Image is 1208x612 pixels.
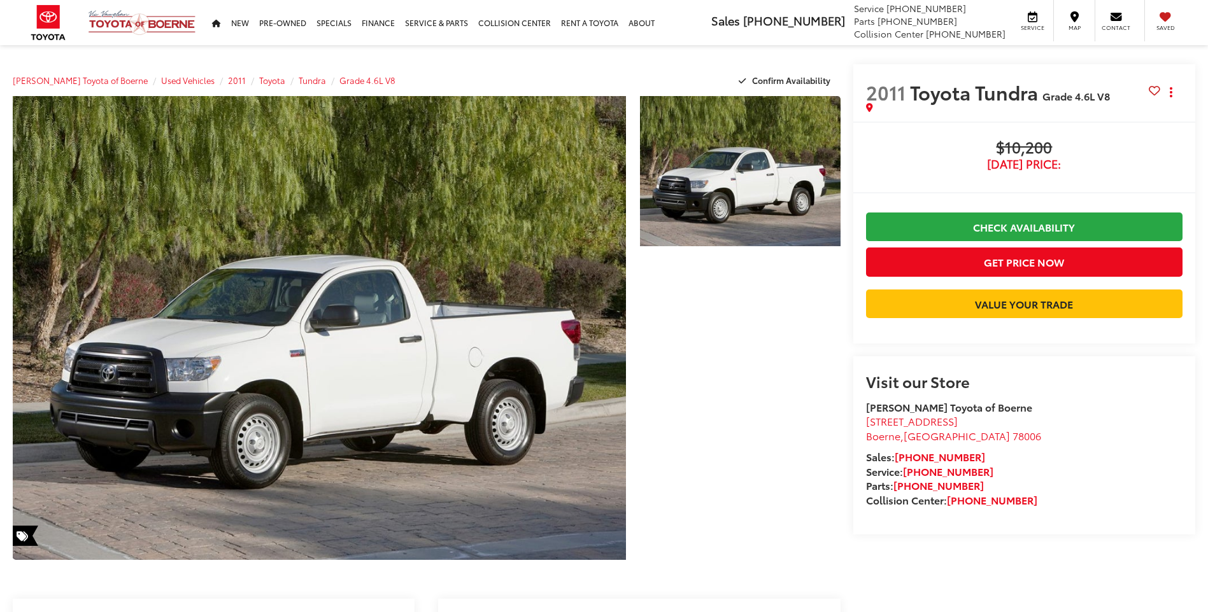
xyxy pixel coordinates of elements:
a: 2011 [228,74,246,86]
strong: [PERSON_NAME] Toyota of Boerne [866,400,1032,414]
img: 2011 Toyota Tundra Grade 4.6L V8 [6,94,632,562]
span: Confirm Availability [752,74,830,86]
button: Actions [1160,81,1183,103]
span: Parts [854,15,875,27]
span: 78006 [1013,428,1041,443]
strong: Collision Center: [866,492,1037,507]
span: [PHONE_NUMBER] [926,27,1005,40]
a: Grade 4.6L V8 [339,74,395,86]
strong: Sales: [866,449,985,464]
span: [PHONE_NUMBER] [743,12,845,29]
span: Grade 4.6L V8 [1042,88,1110,103]
span: [STREET_ADDRESS] [866,414,958,428]
span: [PHONE_NUMBER] [886,2,966,15]
a: [STREET_ADDRESS] Boerne,[GEOGRAPHIC_DATA] 78006 [866,414,1041,443]
span: dropdown dots [1170,87,1172,97]
a: Used Vehicles [161,74,215,86]
button: Confirm Availability [732,69,841,92]
span: [DATE] Price: [866,158,1183,170]
span: , [866,428,1041,443]
a: Expand Photo 0 [13,96,626,560]
span: Sales [711,12,740,29]
a: [PHONE_NUMBER] [903,464,993,478]
img: 2011 Toyota Tundra Grade 4.6L V8 [638,94,842,247]
h2: Visit our Store [866,373,1183,389]
span: $10,200 [866,139,1183,158]
a: [PHONE_NUMBER] [893,478,984,492]
strong: Service: [866,464,993,478]
span: Saved [1151,24,1179,32]
span: Boerne [866,428,900,443]
span: Contact [1102,24,1130,32]
button: Get Price Now [866,247,1183,276]
span: [PHONE_NUMBER] [878,15,957,27]
span: Toyota Tundra [910,78,1042,106]
span: Collision Center [854,27,923,40]
span: Special [13,525,38,546]
a: Value Your Trade [866,289,1183,318]
span: 2011 [866,78,906,106]
span: [GEOGRAPHIC_DATA] [904,428,1010,443]
a: Expand Photo 1 [640,96,840,246]
a: Tundra [299,74,326,86]
span: Map [1060,24,1088,32]
a: Toyota [259,74,285,86]
a: [PHONE_NUMBER] [895,449,985,464]
a: [PERSON_NAME] Toyota of Boerne [13,74,148,86]
span: Service [1018,24,1047,32]
a: Check Availability [866,212,1183,241]
img: Vic Vaughan Toyota of Boerne [88,10,196,36]
a: [PHONE_NUMBER] [947,492,1037,507]
strong: Parts: [866,478,984,492]
span: Service [854,2,884,15]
